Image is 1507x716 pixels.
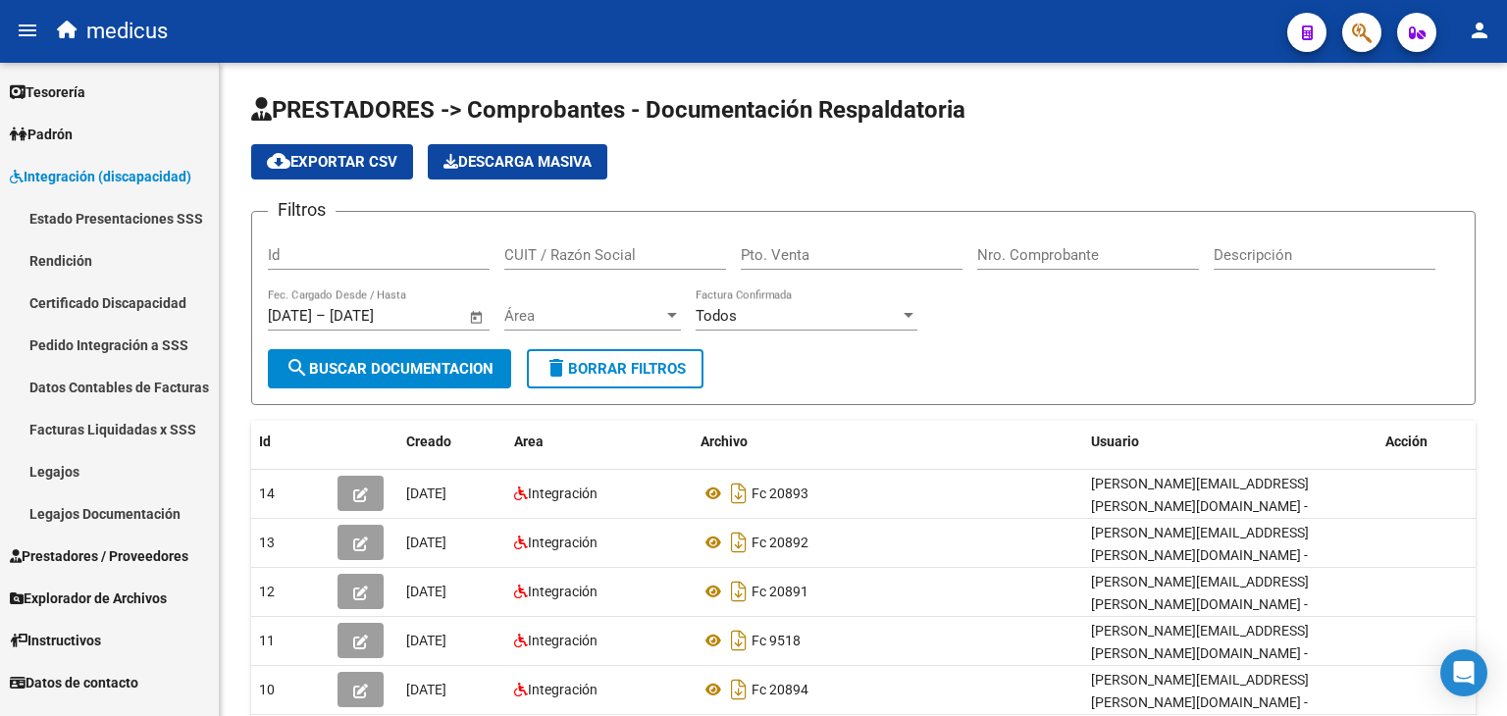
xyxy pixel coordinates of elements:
span: 13 [259,535,275,550]
app-download-masive: Descarga masiva de comprobantes (adjuntos) [428,144,607,179]
span: [PERSON_NAME][EMAIL_ADDRESS][PERSON_NAME][DOMAIN_NAME] - [PERSON_NAME] [1091,476,1309,537]
span: Fc 20891 [752,584,808,599]
i: Descargar documento [726,527,752,558]
span: Tesorería [10,81,85,103]
mat-icon: menu [16,19,39,42]
datatable-header-cell: Creado [398,421,506,463]
button: Borrar Filtros [527,349,703,388]
span: Borrar Filtros [545,360,686,378]
span: Explorador de Archivos [10,588,167,609]
span: 10 [259,682,275,697]
mat-icon: cloud_download [267,149,290,173]
span: Área [504,307,663,325]
span: Buscar Documentacion [286,360,494,378]
i: Descargar documento [726,625,752,656]
datatable-header-cell: Archivo [693,421,1083,463]
div: Open Intercom Messenger [1440,649,1487,696]
span: 14 [259,486,275,501]
datatable-header-cell: Usuario [1083,421,1377,463]
span: medicus [86,10,168,53]
span: [DATE] [406,584,446,599]
span: Fc 9518 [752,633,801,648]
span: Creado [406,434,451,449]
span: [DATE] [406,486,446,501]
span: Todos [696,307,737,325]
span: Integración [528,584,598,599]
span: [PERSON_NAME][EMAIL_ADDRESS][PERSON_NAME][DOMAIN_NAME] - [PERSON_NAME] [1091,623,1309,684]
span: Prestadores / Proveedores [10,545,188,567]
span: Integración (discapacidad) [10,166,191,187]
span: Datos de contacto [10,672,138,693]
span: Fc 20894 [752,682,808,697]
span: Integración [528,486,598,501]
span: Integración [528,633,598,648]
span: Exportar CSV [267,153,397,171]
mat-icon: person [1468,19,1491,42]
button: Buscar Documentacion [268,349,511,388]
span: 11 [259,633,275,648]
button: Open calendar [466,306,489,329]
span: [DATE] [406,535,446,550]
span: [DATE] [406,633,446,648]
button: Descarga Masiva [428,144,607,179]
span: [DATE] [406,682,446,697]
span: Descarga Masiva [443,153,592,171]
span: – [316,307,326,325]
span: Fc 20892 [752,535,808,550]
span: Padrón [10,124,73,145]
span: PRESTADORES -> Comprobantes - Documentación Respaldatoria [251,96,965,124]
span: Usuario [1091,434,1139,449]
span: Fc 20893 [752,486,808,501]
mat-icon: search [286,356,309,380]
h3: Filtros [268,196,336,224]
datatable-header-cell: Id [251,421,330,463]
input: Start date [268,307,312,325]
input: End date [330,307,425,325]
span: Acción [1385,434,1428,449]
span: [PERSON_NAME][EMAIL_ADDRESS][PERSON_NAME][DOMAIN_NAME] - [PERSON_NAME] [1091,525,1309,586]
i: Descargar documento [726,478,752,509]
i: Descargar documento [726,576,752,607]
span: 12 [259,584,275,599]
span: [PERSON_NAME][EMAIL_ADDRESS][PERSON_NAME][DOMAIN_NAME] - [PERSON_NAME] [1091,574,1309,635]
span: Integración [528,535,598,550]
mat-icon: delete [545,356,568,380]
span: Area [514,434,544,449]
span: Integración [528,682,598,697]
span: Archivo [701,434,748,449]
span: Instructivos [10,630,101,651]
button: Exportar CSV [251,144,413,179]
span: Id [259,434,271,449]
datatable-header-cell: Area [506,421,693,463]
i: Descargar documento [726,674,752,705]
datatable-header-cell: Acción [1377,421,1476,463]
